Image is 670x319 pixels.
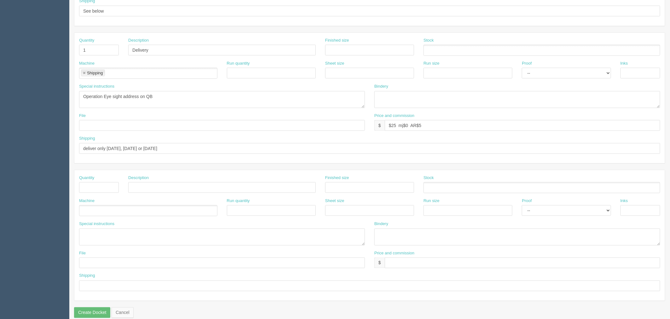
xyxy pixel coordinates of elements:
[621,198,628,204] label: Inks
[79,273,95,279] label: Shipping
[374,120,385,131] div: $
[374,258,385,268] div: $
[79,38,94,43] label: Quantity
[424,198,440,204] label: Run size
[325,38,349,43] label: Finished size
[522,198,532,204] label: Proof
[325,198,344,204] label: Sheet size
[424,38,434,43] label: Stock
[424,61,440,67] label: Run size
[79,221,114,227] label: Special instructions
[227,61,250,67] label: Run quantity
[79,175,94,181] label: Quantity
[79,61,95,67] label: Machine
[522,61,532,67] label: Proof
[116,310,130,315] span: translation missing: en.helpers.links.cancel
[227,198,250,204] label: Run quantity
[128,175,149,181] label: Description
[74,307,110,318] input: Create Docket
[87,71,103,75] div: Shipping
[112,307,134,318] a: Cancel
[374,84,388,90] label: Bindery
[79,136,95,142] label: Shipping
[374,250,414,256] label: Price and commission
[374,113,414,119] label: Price and commission
[79,113,86,119] label: File
[621,61,628,67] label: Inks
[325,61,344,67] label: Sheet size
[128,38,149,43] label: Description
[374,221,388,227] label: Bindery
[79,250,86,256] label: File
[424,175,434,181] label: Stock
[79,198,95,204] label: Machine
[325,175,349,181] label: Finished size
[79,84,114,90] label: Special instructions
